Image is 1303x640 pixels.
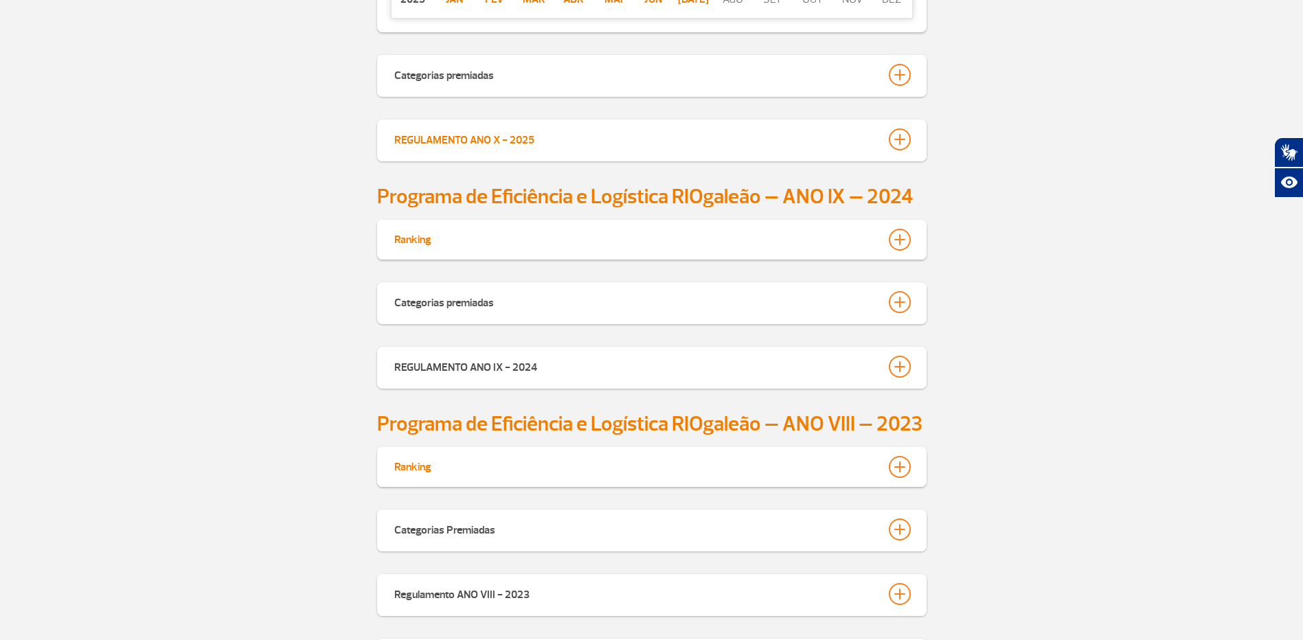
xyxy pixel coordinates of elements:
[394,518,910,541] button: Categorias Premiadas
[394,356,537,375] div: REGULAMENTO ANO IX - 2024
[394,63,910,87] button: Categorias premiadas
[1274,168,1303,198] button: Abrir recursos assistivos.
[394,64,494,83] div: Categorias premiadas
[394,228,910,251] button: Ranking
[394,290,910,314] button: Categorias premiadas
[377,411,927,437] h2: Programa de Eficiência e Logística RIOgaleão – ANO VIII – 2023
[377,184,927,209] h2: Programa de Eficiência e Logística RIOgaleão – ANO IX – 2024
[1274,137,1303,198] div: Plugin de acessibilidade da Hand Talk.
[394,518,495,538] div: Categorias Premiadas
[394,455,910,479] button: Ranking
[394,128,910,151] button: REGULAMENTO ANO X - 2025
[394,291,494,310] div: Categorias premiadas
[1274,137,1303,168] button: Abrir tradutor de língua de sinais.
[394,583,530,602] div: Regulamento ANO VIII - 2023
[394,229,431,247] div: Ranking
[394,355,910,378] button: REGULAMENTO ANO IX - 2024
[394,128,534,148] div: REGULAMENTO ANO X - 2025
[394,456,431,474] div: Ranking
[394,582,910,606] button: Regulamento ANO VIII - 2023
